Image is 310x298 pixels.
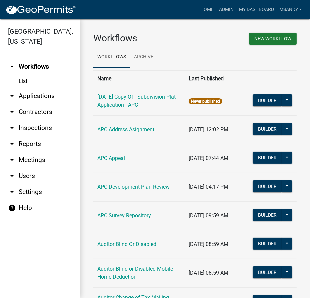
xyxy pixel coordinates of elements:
button: Builder [253,180,282,192]
h3: Workflows [93,33,190,44]
span: [DATE] 12:02 PM [189,126,228,133]
i: help [8,204,16,212]
button: Builder [253,123,282,135]
button: Builder [253,209,282,221]
i: arrow_drop_down [8,92,16,100]
a: Admin [216,3,236,16]
button: Builder [253,238,282,250]
i: arrow_drop_up [8,63,16,71]
span: [DATE] 08:59 AM [189,270,228,276]
button: New Workflow [249,33,297,45]
span: [DATE] 08:59 AM [189,241,228,247]
a: Auditor Blind Or Disabled [97,241,156,247]
button: Builder [253,266,282,278]
a: My Dashboard [236,3,277,16]
a: Home [198,3,216,16]
a: msandy [277,3,305,16]
span: [DATE] 04:17 PM [189,184,228,190]
th: Name [93,70,185,87]
a: [DATE] Copy Of - Subdivision Plat Application - APC [97,94,176,108]
i: arrow_drop_down [8,188,16,196]
button: Builder [253,152,282,164]
a: APC Appeal [97,155,125,161]
span: [DATE] 09:59 AM [189,212,228,219]
a: Auditor Blind or Disabled Mobile Home Deduction [97,266,173,280]
span: Never published [189,98,222,104]
a: APC Development Plan Review [97,184,170,190]
a: APC Address Asignment [97,126,154,133]
i: arrow_drop_down [8,140,16,148]
a: APC Survey Repository [97,212,151,219]
button: Builder [253,94,282,106]
i: arrow_drop_down [8,156,16,164]
i: arrow_drop_down [8,108,16,116]
a: Workflows [93,47,130,68]
th: Last Published [185,70,248,87]
span: [DATE] 07:44 AM [189,155,228,161]
i: arrow_drop_down [8,124,16,132]
i: arrow_drop_down [8,172,16,180]
a: Archive [130,47,157,68]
